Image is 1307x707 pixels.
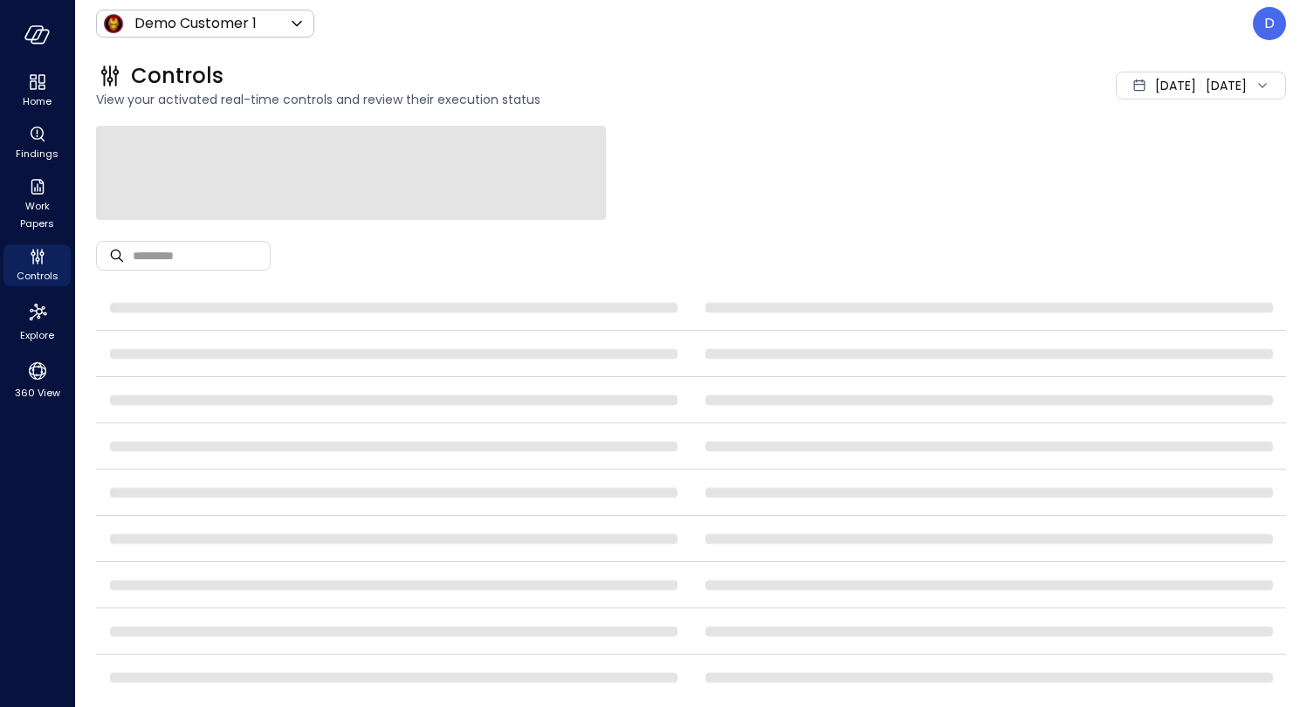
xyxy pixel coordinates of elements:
div: Work Papers [3,175,71,234]
span: Home [23,93,52,110]
span: Controls [131,62,224,90]
span: Work Papers [10,197,64,232]
div: Controls [3,244,71,286]
div: Dudu [1253,7,1286,40]
span: Explore [20,326,54,344]
div: 360 View [3,356,71,403]
span: View your activated real-time controls and review their execution status [96,90,858,109]
span: Findings [16,145,58,162]
div: Home [3,70,71,112]
img: Icon [103,13,124,34]
div: Findings [3,122,71,164]
p: D [1264,13,1275,34]
div: Explore [3,297,71,346]
p: Demo Customer 1 [134,13,257,34]
span: 360 View [15,384,60,402]
span: Controls [17,267,58,285]
span: [DATE] [1155,76,1196,95]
